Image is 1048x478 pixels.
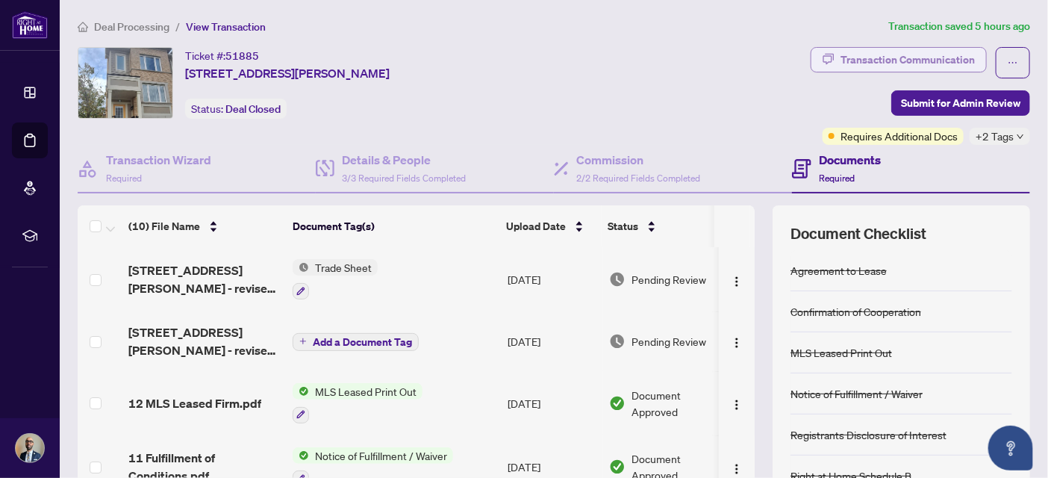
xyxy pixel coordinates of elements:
span: Notice of Fulfillment / Waiver [309,447,453,464]
span: Required [106,173,142,184]
h4: Documents [819,151,881,169]
div: Confirmation of Cooperation [790,303,921,320]
button: Logo [725,329,749,353]
span: 12 MLS Leased Firm.pdf [128,394,261,412]
span: [STREET_ADDRESS][PERSON_NAME] - revised trade sheet - [PERSON_NAME] to review.pdf [128,323,281,359]
div: Registrants Disclosure of Interest [790,426,946,443]
button: Logo [725,391,749,415]
li: / [175,18,180,35]
th: (10) File Name [122,205,287,247]
td: [DATE] [502,371,603,435]
span: Status [608,218,638,235]
span: Document Checklist [790,223,926,244]
td: [DATE] [502,247,603,311]
button: Status IconTrade Sheet [293,259,378,299]
img: Logo [731,276,743,288]
span: Add a Document Tag [313,337,412,347]
span: 51885 [225,49,259,63]
div: Agreement to Lease [790,262,887,279]
span: 3/3 Required Fields Completed [342,173,466,184]
img: Document Status [609,271,626,288]
th: Upload Date [500,205,602,247]
span: +2 Tags [976,128,1014,145]
button: Open asap [988,426,1033,471]
img: Logo [731,399,743,411]
span: Upload Date [506,218,566,235]
button: Status IconMLS Leased Print Out [293,383,422,423]
img: Logo [731,463,743,475]
span: plus [299,338,307,345]
div: Notice of Fulfillment / Waiver [790,385,923,402]
span: Deal Closed [225,102,281,116]
span: Pending Review [631,271,706,288]
img: Document Status [609,395,626,412]
img: Profile Icon [16,434,44,462]
span: Deal Processing [94,20,169,34]
span: [STREET_ADDRESS][PERSON_NAME] [185,64,390,82]
span: 2/2 Required Fields Completed [576,173,700,184]
h4: Commission [576,151,700,169]
button: Transaction Communication [811,47,987,72]
span: Trade Sheet [309,259,378,276]
th: Document Tag(s) [287,205,500,247]
span: Requires Additional Docs [840,128,958,144]
img: Status Icon [293,447,309,464]
span: MLS Leased Print Out [309,383,422,400]
div: Transaction Communication [840,48,975,72]
span: down [1017,133,1024,140]
button: Add a Document Tag [293,332,419,351]
button: Submit for Admin Review [891,90,1030,116]
img: logo [12,11,48,39]
span: ellipsis [1008,58,1018,68]
span: View Transaction [186,20,266,34]
span: [STREET_ADDRESS][PERSON_NAME] - revised trade sheet - Rev01 Signed.pdf [128,261,281,297]
div: Status: [185,99,287,119]
button: Logo [725,267,749,291]
h4: Details & People [342,151,466,169]
span: Document Approved [631,387,724,420]
span: Required [819,173,855,184]
div: Ticket #: [185,47,259,64]
span: Submit for Admin Review [901,91,1020,115]
td: [DATE] [502,311,603,371]
th: Status [602,205,729,247]
img: Document Status [609,459,626,475]
img: Logo [731,337,743,349]
button: Add a Document Tag [293,333,419,351]
img: Document Status [609,333,626,350]
h4: Transaction Wizard [106,151,211,169]
article: Transaction saved 5 hours ago [888,18,1030,35]
img: IMG-W12369478_1.jpg [78,48,172,118]
img: Status Icon [293,383,309,400]
div: MLS Leased Print Out [790,344,892,361]
span: (10) File Name [128,218,200,235]
span: home [78,22,88,32]
span: Pending Review [631,333,706,350]
img: Status Icon [293,259,309,276]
